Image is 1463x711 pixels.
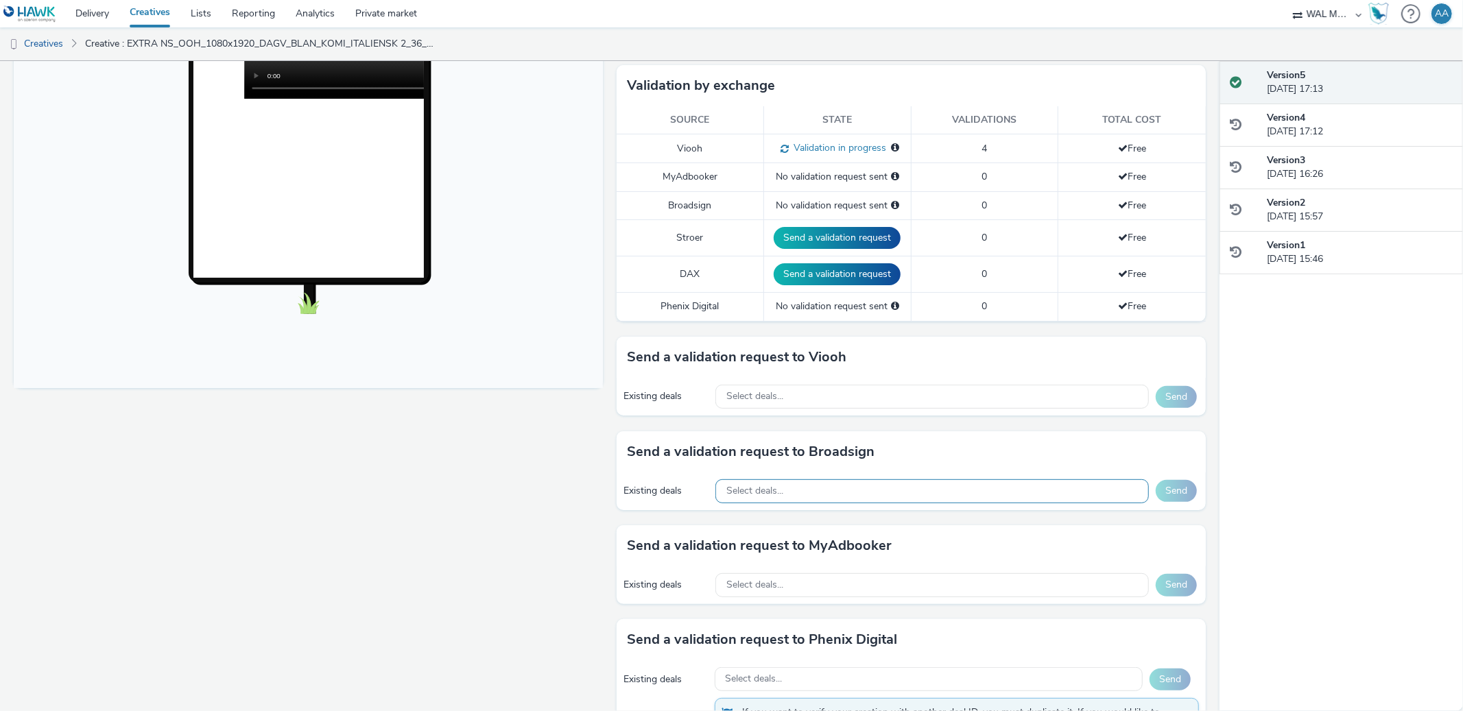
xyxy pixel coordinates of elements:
strong: Version 5 [1267,69,1305,82]
strong: Version 3 [1267,154,1305,167]
span: 4 [982,142,987,155]
div: Please select a deal below and click on Send to send a validation request to MyAdbooker. [891,170,899,184]
div: No validation request sent [771,300,904,313]
span: 0 [982,231,987,244]
a: Hawk Academy [1368,3,1394,25]
div: [DATE] 17:12 [1267,111,1452,139]
img: dooh [7,38,21,51]
div: Please select a deal below and click on Send to send a validation request to Phenix Digital. [891,300,899,313]
span: Free [1118,142,1146,155]
div: Existing deals [623,389,709,403]
td: Phenix Digital [617,293,764,321]
span: Free [1118,199,1146,212]
th: Source [617,106,764,134]
div: [DATE] 16:26 [1267,154,1452,182]
div: [DATE] 15:57 [1267,196,1452,224]
th: Validations [911,106,1058,134]
span: 0 [982,300,987,313]
a: Creative : EXTRA NS_OOH_1080x1920_DAGV_BLAN_KOMI_ITALIENSK 2_36_38_2025 [78,27,444,60]
button: Send [1150,668,1191,690]
div: No validation request sent [771,170,904,184]
strong: Version 2 [1267,196,1305,209]
button: Send [1156,574,1197,596]
span: 0 [982,267,987,280]
button: Send [1156,480,1197,502]
button: Send a validation request [774,227,901,249]
span: Select deals... [726,391,783,402]
span: Free [1118,300,1146,313]
td: DAX [617,256,764,293]
span: 0 [982,170,987,183]
span: Free [1118,267,1146,280]
td: Stroer [617,220,764,256]
th: Total cost [1058,106,1206,134]
div: [DATE] 17:13 [1267,69,1452,97]
td: Viooh [617,134,764,163]
span: Select deals... [726,673,783,685]
th: State [763,106,911,134]
span: 0 [982,199,987,212]
button: Send a validation request [774,263,901,285]
button: Send [1156,386,1197,408]
div: [DATE] 15:46 [1267,239,1452,267]
h3: Send a validation request to Phenix Digital [627,629,897,650]
h3: Send a validation request to Viooh [627,347,846,367]
div: AA [1435,3,1449,24]
td: Broadsign [617,191,764,219]
span: Validation in progress [789,141,886,154]
div: No validation request sent [771,199,904,213]
td: MyAdbooker [617,163,764,191]
span: Select deals... [726,485,783,497]
h3: Send a validation request to MyAdbooker [627,535,892,556]
h3: Send a validation request to Broadsign [627,442,875,462]
img: Hawk Academy [1368,3,1389,25]
div: Existing deals [623,578,709,592]
strong: Version 4 [1267,111,1305,124]
span: Free [1118,231,1146,244]
span: Select deals... [726,579,783,591]
span: Free [1118,170,1146,183]
h3: Validation by exchange [627,75,775,96]
div: Existing deals [623,673,708,686]
div: Please select a deal below and click on Send to send a validation request to Broadsign. [891,199,899,213]
img: undefined Logo [3,5,56,23]
div: Existing deals [623,484,709,498]
strong: Version 1 [1267,239,1305,252]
